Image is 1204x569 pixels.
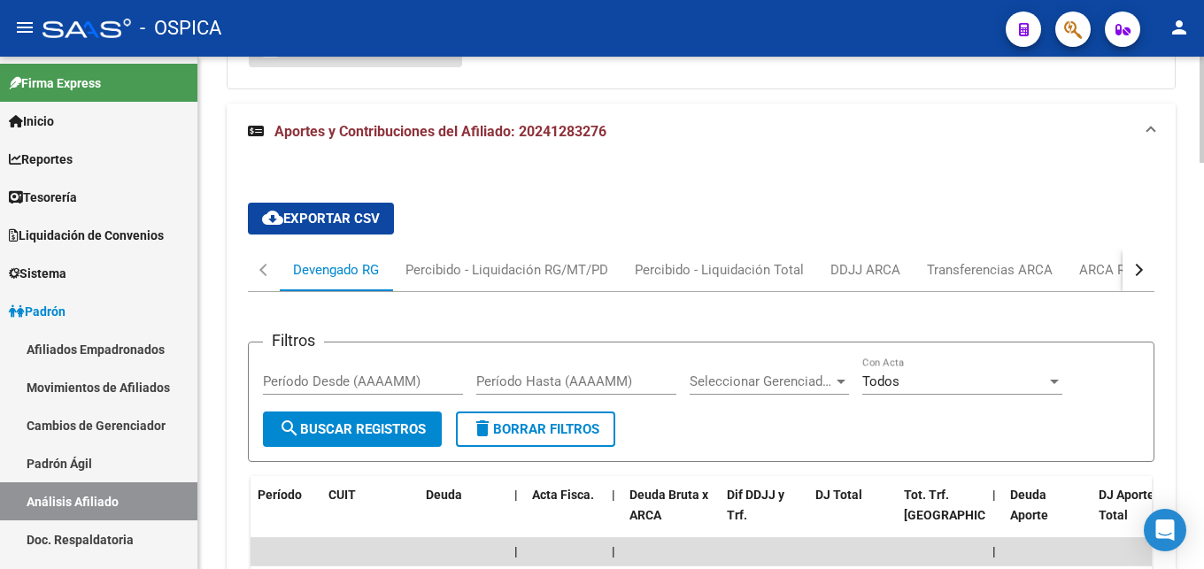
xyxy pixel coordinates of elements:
[9,73,101,93] span: Firma Express
[862,373,899,389] span: Todos
[830,260,900,280] div: DDJJ ARCA
[1144,509,1186,551] div: Open Intercom Messenger
[279,421,426,437] span: Buscar Registros
[1010,488,1048,522] span: Deuda Aporte
[321,476,419,554] datatable-header-cell: CUIT
[525,476,605,554] datatable-header-cell: Acta Fisca.
[532,488,594,502] span: Acta Fisca.
[9,264,66,283] span: Sistema
[14,17,35,38] mat-icon: menu
[992,544,996,558] span: |
[456,411,615,447] button: Borrar Filtros
[293,260,379,280] div: Devengado RG
[9,188,77,207] span: Tesorería
[514,544,518,558] span: |
[472,421,599,437] span: Borrar Filtros
[727,488,784,522] span: Dif DDJJ y Trf.
[262,211,380,227] span: Exportar CSV
[629,488,708,522] span: Deuda Bruta x ARCA
[262,207,283,228] mat-icon: cloud_download
[612,488,615,502] span: |
[274,123,606,140] span: Aportes y Contribuciones del Afiliado: 20241283276
[419,476,507,554] datatable-header-cell: Deuda
[426,488,462,502] span: Deuda
[9,150,73,169] span: Reportes
[140,9,221,48] span: - OSPICA
[622,476,720,554] datatable-header-cell: Deuda Bruta x ARCA
[9,302,66,321] span: Padrón
[612,544,615,558] span: |
[808,476,897,554] datatable-header-cell: DJ Total
[1169,17,1190,38] mat-icon: person
[251,476,321,554] datatable-header-cell: Período
[690,373,833,389] span: Seleccionar Gerenciador
[263,328,324,353] h3: Filtros
[514,488,518,502] span: |
[605,476,622,554] datatable-header-cell: |
[1003,476,1092,554] datatable-header-cell: Deuda Aporte
[328,488,356,502] span: CUIT
[9,226,164,245] span: Liquidación de Convenios
[985,476,1003,554] datatable-header-cell: |
[279,418,300,439] mat-icon: search
[1092,476,1180,554] datatable-header-cell: DJ Aporte Total
[227,104,1176,160] mat-expansion-panel-header: Aportes y Contribuciones del Afiliado: 20241283276
[405,260,608,280] div: Percibido - Liquidación RG/MT/PD
[815,488,862,502] span: DJ Total
[927,260,1053,280] div: Transferencias ARCA
[258,488,302,502] span: Período
[263,411,442,447] button: Buscar Registros
[507,476,525,554] datatable-header-cell: |
[1099,488,1154,522] span: DJ Aporte Total
[897,476,985,554] datatable-header-cell: Tot. Trf. Bruto
[904,488,1024,522] span: Tot. Trf. [GEOGRAPHIC_DATA]
[248,203,394,235] button: Exportar CSV
[992,488,996,502] span: |
[720,476,808,554] datatable-header-cell: Dif DDJJ y Trf.
[472,418,493,439] mat-icon: delete
[9,111,54,131] span: Inicio
[635,260,804,280] div: Percibido - Liquidación Total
